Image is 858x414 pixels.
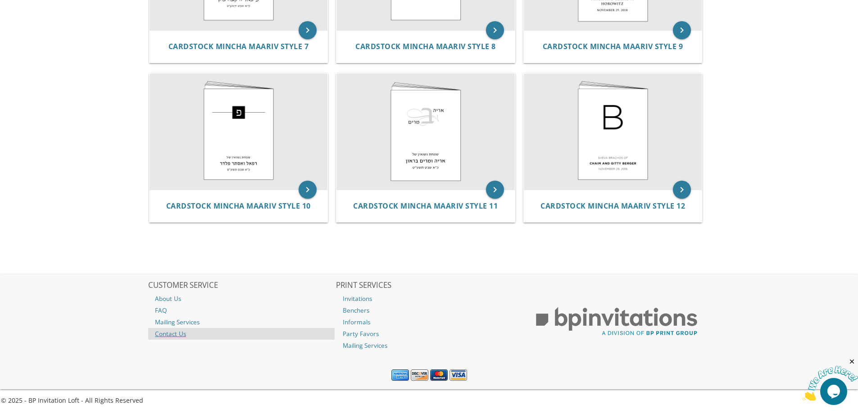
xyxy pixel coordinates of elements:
[411,369,428,381] img: Discover
[148,316,335,328] a: Mailing Services
[540,202,685,210] a: Cardstock Mincha Maariv Style 12
[486,181,504,199] a: keyboard_arrow_right
[673,21,691,39] a: keyboard_arrow_right
[336,328,522,340] a: Party Favors
[543,41,683,51] span: Cardstock Mincha Maariv Style 9
[540,201,685,211] span: Cardstock Mincha Maariv Style 12
[391,369,409,381] img: American Express
[166,202,311,210] a: Cardstock Mincha Maariv Style 10
[336,293,522,305] a: Invitations
[299,21,317,39] a: keyboard_arrow_right
[168,41,309,51] span: Cardstock Mincha Maariv Style 7
[355,41,496,51] span: Cardstock Mincha Maariv Style 8
[336,73,515,190] img: Cardstock Mincha Maariv Style 11
[336,340,522,351] a: Mailing Services
[168,42,309,51] a: Cardstock Mincha Maariv Style 7
[449,369,467,381] img: Visa
[524,73,702,190] img: Cardstock Mincha Maariv Style 12
[353,201,498,211] span: Cardstock Mincha Maariv Style 11
[802,358,858,400] iframe: chat widget
[336,305,522,316] a: Benchers
[148,281,335,290] h2: CUSTOMER SERVICE
[673,181,691,199] a: keyboard_arrow_right
[486,21,504,39] a: keyboard_arrow_right
[299,181,317,199] a: keyboard_arrow_right
[336,316,522,328] a: Informals
[148,328,335,340] a: Contact Us
[543,42,683,51] a: Cardstock Mincha Maariv Style 9
[148,305,335,316] a: FAQ
[336,281,522,290] h2: PRINT SERVICES
[523,299,710,344] img: BP Print Group
[430,369,448,381] img: MasterCard
[166,201,311,211] span: Cardstock Mincha Maariv Style 10
[355,42,496,51] a: Cardstock Mincha Maariv Style 8
[150,73,328,190] img: Cardstock Mincha Maariv Style 10
[148,293,335,305] a: About Us
[353,202,498,210] a: Cardstock Mincha Maariv Style 11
